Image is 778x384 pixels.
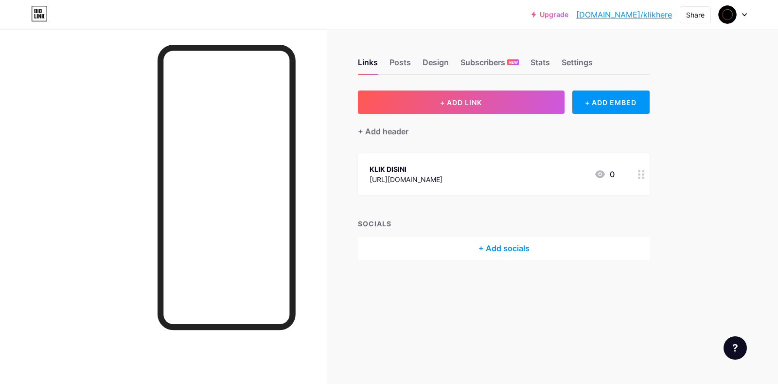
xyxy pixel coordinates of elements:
a: [DOMAIN_NAME]/klikhere [576,9,672,20]
span: + ADD LINK [440,98,482,107]
div: Share [686,10,705,20]
div: + Add header [358,126,408,137]
div: 0 [594,168,615,180]
div: Posts [389,56,411,74]
div: SOCIALS [358,219,650,229]
a: Upgrade [531,11,568,18]
div: Stats [530,56,550,74]
span: NEW [509,59,518,65]
div: [URL][DOMAIN_NAME] [370,174,442,184]
div: Subscribers [460,56,519,74]
div: + ADD EMBED [572,91,650,114]
div: KLIK DISINI [370,164,442,174]
img: TGLP TGLP [718,5,737,24]
button: + ADD LINK [358,91,565,114]
div: + Add socials [358,237,650,260]
div: Settings [562,56,593,74]
div: Design [423,56,449,74]
div: Links [358,56,378,74]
